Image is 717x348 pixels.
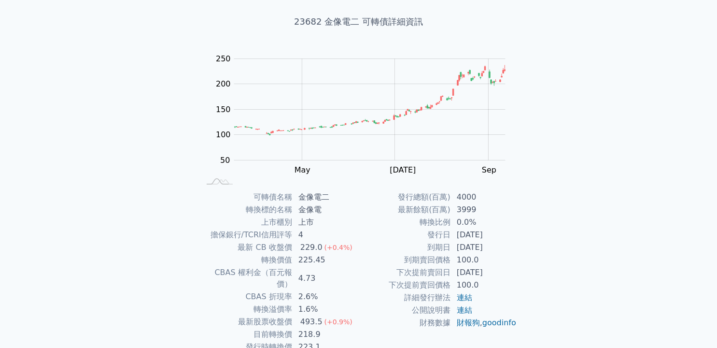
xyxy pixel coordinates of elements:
[451,279,517,291] td: 100.0
[324,318,352,326] span: (+0.9%)
[451,241,517,254] td: [DATE]
[200,191,293,203] td: 可轉債名稱
[324,244,352,251] span: (+0.4%)
[293,229,359,241] td: 4
[293,290,359,303] td: 2.6%
[451,266,517,279] td: [DATE]
[293,203,359,216] td: 金像電
[451,229,517,241] td: [DATE]
[220,156,230,165] tspan: 50
[293,216,359,229] td: 上市
[482,318,516,327] a: goodinfo
[359,279,451,291] td: 下次提前賣回價格
[200,266,293,290] td: CBAS 權利金（百元報價）
[293,266,359,290] td: 4.73
[359,229,451,241] td: 發行日
[200,328,293,341] td: 目前轉換價
[359,203,451,216] td: 最新餘額(百萬)
[200,203,293,216] td: 轉換標的名稱
[359,191,451,203] td: 發行總額(百萬)
[200,316,293,328] td: 最新股票收盤價
[359,317,451,329] td: 財務數據
[216,130,231,139] tspan: 100
[457,318,480,327] a: 財報狗
[359,241,451,254] td: 到期日
[457,305,472,315] a: 連結
[451,254,517,266] td: 100.0
[200,241,293,254] td: 最新 CB 收盤價
[200,229,293,241] td: 擔保銀行/TCRI信用評等
[216,54,231,63] tspan: 250
[293,328,359,341] td: 218.9
[359,254,451,266] td: 到期賣回價格
[295,165,310,174] tspan: May
[216,79,231,88] tspan: 200
[298,316,324,328] div: 493.5
[390,165,416,174] tspan: [DATE]
[200,303,293,316] td: 轉換溢價率
[359,266,451,279] td: 下次提前賣回日
[189,15,529,29] h1: 23682 金像電二 可轉債詳細資訊
[451,216,517,229] td: 0.0%
[359,304,451,317] td: 公開說明書
[359,216,451,229] td: 轉換比例
[293,191,359,203] td: 金像電二
[200,216,293,229] td: 上市櫃別
[293,254,359,266] td: 225.45
[200,254,293,266] td: 轉換價值
[359,291,451,304] td: 詳細發行辦法
[200,290,293,303] td: CBAS 折現率
[451,191,517,203] td: 4000
[298,242,324,253] div: 229.0
[482,165,496,174] tspan: Sep
[451,203,517,216] td: 3999
[293,303,359,316] td: 1.6%
[216,105,231,114] tspan: 150
[457,293,472,302] a: 連結
[211,54,520,194] g: Chart
[451,317,517,329] td: ,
